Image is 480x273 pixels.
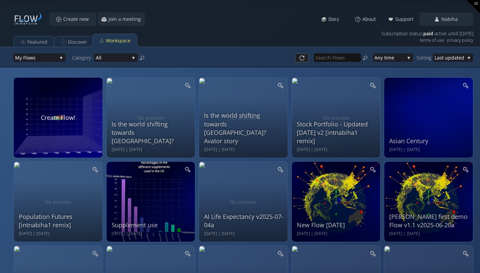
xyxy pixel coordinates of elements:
[297,221,377,229] div: New Flow [DATE]
[441,16,462,23] span: Nabiha
[15,53,30,62] span: My Flo
[416,53,433,62] div: Sorting
[389,231,470,237] div: [DATE] | [DATE]
[30,53,57,62] span: ws
[389,137,470,145] div: Asian Century
[68,36,87,48] div: Discover
[389,212,470,229] div: [PERSON_NAME] first demo Flow v1.1 v2025-06-20a
[374,53,387,62] span: Any ti
[19,231,99,237] div: [DATE] | [DATE]
[19,212,99,229] div: Population Futures [intnabiha1 remix]
[314,53,361,62] input: Search Flows
[387,53,405,62] span: me
[435,53,440,62] span: La
[447,36,473,44] a: privacy policy
[204,111,284,145] div: Is the world shifting towards [GEOGRAPHIC_DATA]? Avator story
[328,16,343,23] span: Docs
[112,120,192,146] div: Is the world shifting towards [GEOGRAPHIC_DATA]?
[420,36,444,44] a: terms of use
[112,147,192,153] div: [DATE] | [DATE]
[72,53,94,62] div: Category
[395,16,417,23] span: Support
[297,120,377,146] div: Stock Portfolio - Updated [DATE] v2 [intnabiha1 remix]
[389,147,470,153] div: [DATE] | [DATE]
[297,231,377,237] div: [DATE] | [DATE]
[204,147,284,153] div: [DATE] | [DATE]
[204,231,284,237] div: [DATE] | [DATE]
[297,147,377,153] div: [DATE] | [DATE]
[108,16,145,23] span: Join a meeting
[440,53,465,62] span: st updated
[96,53,129,62] span: All
[204,212,284,229] div: AI Life Expectancy v2025-07-04a
[63,16,93,23] span: Create new
[362,16,380,23] span: About
[112,221,192,229] div: Supplement use
[27,36,47,48] div: Featured
[106,34,130,47] div: Workspace
[112,231,192,237] div: [DATE] | [DATE]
